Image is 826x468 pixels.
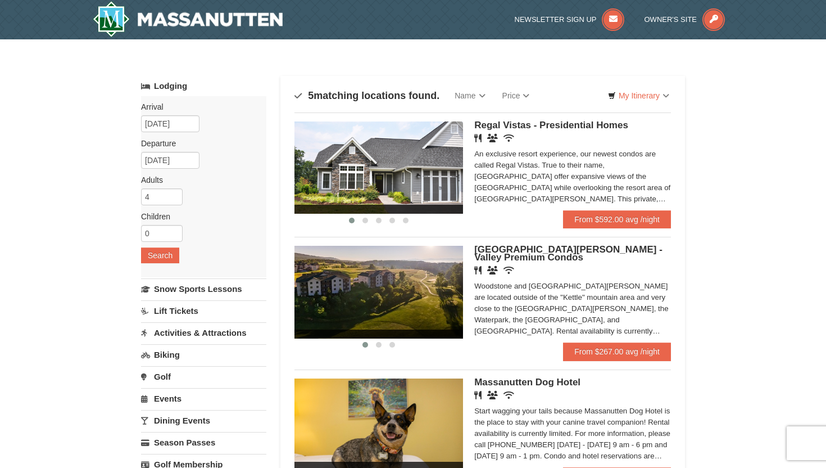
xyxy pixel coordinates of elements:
[503,134,514,142] i: Wireless Internet (free)
[503,391,514,399] i: Wireless Internet (free)
[141,76,266,96] a: Lodging
[141,410,266,431] a: Dining Events
[141,344,266,365] a: Biking
[563,343,671,361] a: From $267.00 avg /night
[141,300,266,321] a: Lift Tickets
[141,432,266,453] a: Season Passes
[474,281,671,337] div: Woodstone and [GEOGRAPHIC_DATA][PERSON_NAME] are located outside of the "Kettle" mountain area an...
[601,87,677,104] a: My Itinerary
[474,244,662,263] span: [GEOGRAPHIC_DATA][PERSON_NAME] - Valley Premium Condos
[515,15,625,24] a: Newsletter Sign Up
[141,322,266,343] a: Activities & Attractions
[141,247,179,263] button: Search
[141,278,266,299] a: Snow Sports Lessons
[474,120,628,130] span: Regal Vistas - Presidential Homes
[503,266,514,274] i: Wireless Internet (free)
[474,148,671,205] div: An exclusive resort experience, our newest condos are called Regal Vistas. True to their name, [G...
[487,134,498,142] i: Banquet Facilities
[474,391,482,399] i: Restaurant
[645,15,725,24] a: Owner's Site
[487,391,498,399] i: Banquet Facilities
[93,1,283,37] img: Massanutten Resort Logo
[141,138,258,149] label: Departure
[141,366,266,387] a: Golf
[474,134,482,142] i: Restaurant
[487,266,498,274] i: Banquet Facilities
[474,406,671,462] div: Start wagging your tails because Massanutten Dog Hotel is the place to stay with your canine trav...
[93,1,283,37] a: Massanutten Resort
[141,211,258,222] label: Children
[141,101,258,112] label: Arrival
[563,210,671,228] a: From $592.00 avg /night
[645,15,697,24] span: Owner's Site
[141,174,258,186] label: Adults
[494,84,538,107] a: Price
[446,84,493,107] a: Name
[141,388,266,409] a: Events
[474,377,580,388] span: Massanutten Dog Hotel
[515,15,597,24] span: Newsletter Sign Up
[474,266,482,274] i: Restaurant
